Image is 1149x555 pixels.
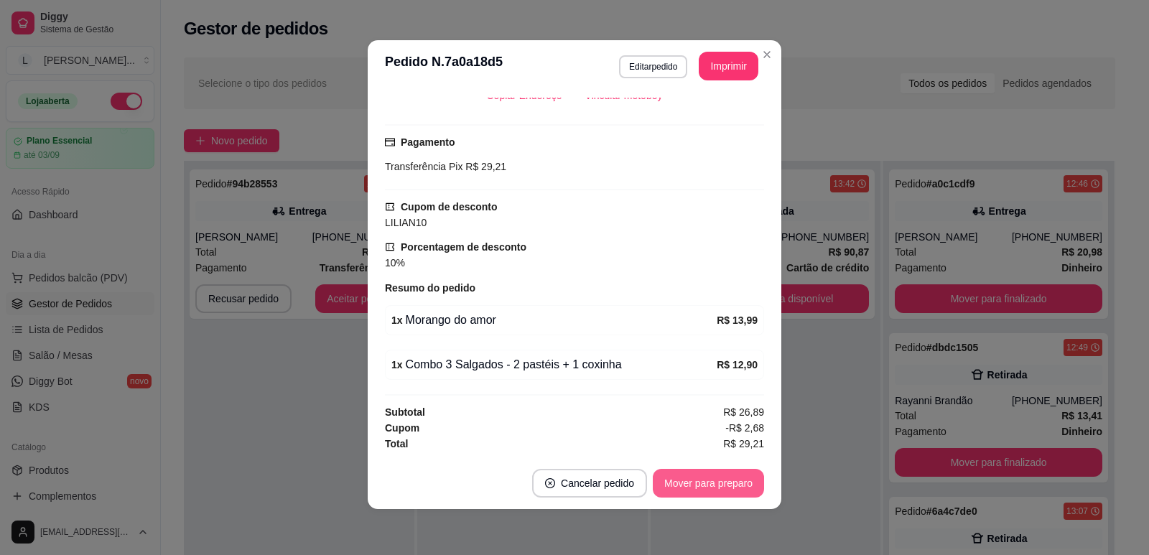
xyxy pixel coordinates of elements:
span: R$ 26,89 [723,404,764,420]
strong: Total [385,438,408,449]
span: R$ 29,21 [462,161,506,172]
div: Morango do amor [391,312,717,329]
strong: 1 x [391,314,403,326]
strong: Cupom [385,422,419,434]
span: close-circle [545,478,555,488]
span: 10% [385,257,405,269]
strong: Cupom de desconto [401,201,498,213]
strong: 1 x [391,359,403,370]
span: Transferência Pix [385,161,462,172]
strong: R$ 13,99 [717,314,758,326]
span: -R$ 2,68 [725,420,764,436]
strong: Subtotal [385,406,425,418]
span: R$ 29,21 [723,436,764,452]
button: Mover para preparo [653,469,764,498]
strong: R$ 12,90 [717,359,758,370]
button: Imprimir [699,52,758,80]
h3: Pedido N. 7a0a18d5 [385,52,503,80]
button: close-circleCancelar pedido [532,469,647,498]
div: Combo 3 Salgados - 2 pastéis + 1 coxinha [391,356,717,373]
span: credit-card [385,137,395,147]
strong: Pagamento [401,136,455,148]
strong: Resumo do pedido [385,282,475,294]
button: Editarpedido [619,55,687,78]
button: Close [755,43,778,66]
span: LILIAN10 [385,217,427,228]
strong: Porcentagem de desconto [401,241,526,253]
